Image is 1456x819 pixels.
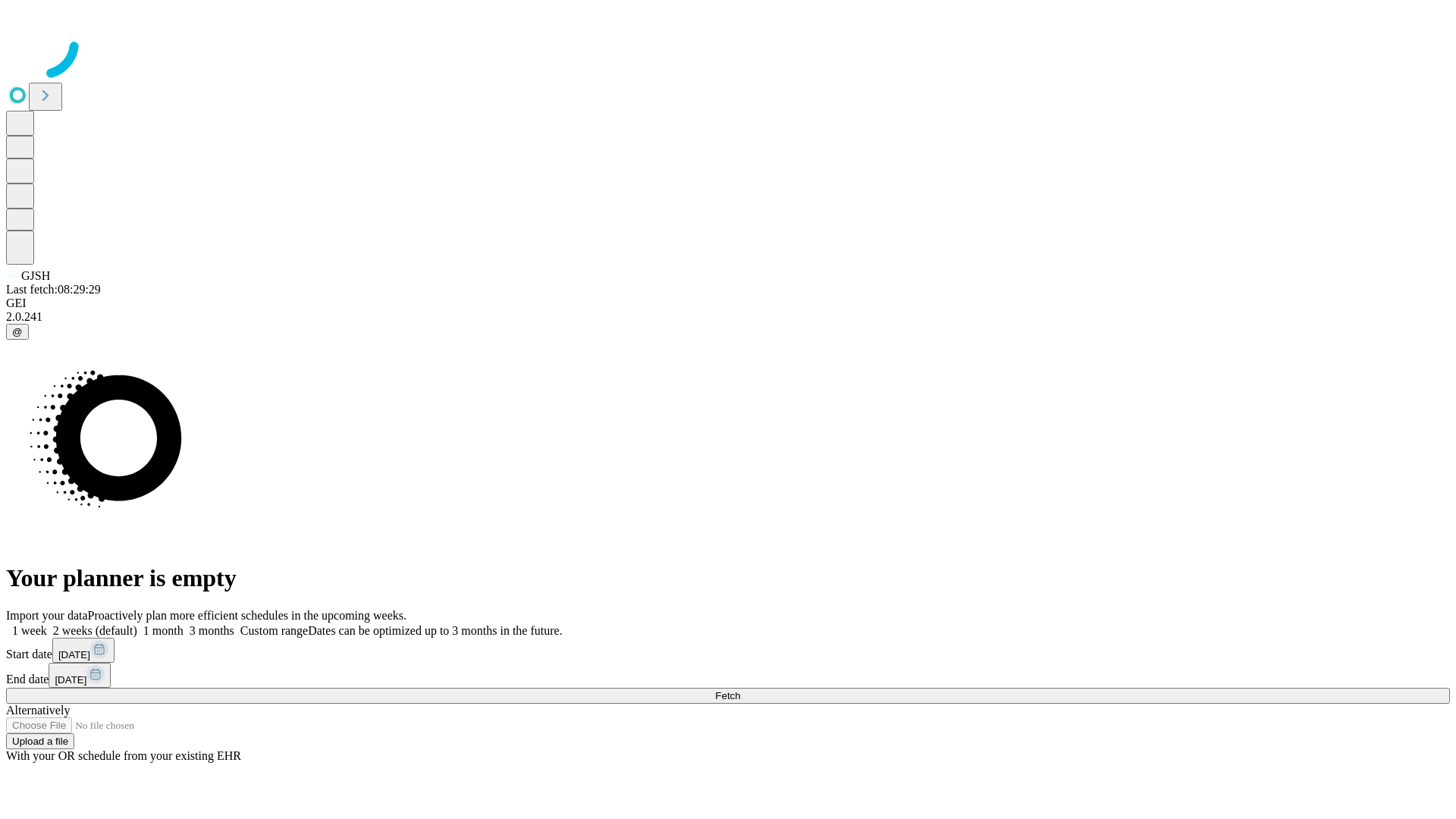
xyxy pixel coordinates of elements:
[6,283,101,296] span: Last fetch: 08:29:29
[6,297,1450,310] div: GEI
[6,564,1450,592] h1: Your planner is empty
[715,690,740,701] span: Fetch
[6,663,1450,688] div: End date
[52,638,115,663] button: [DATE]
[6,688,1450,704] button: Fetch
[6,324,29,340] button: @
[190,624,234,637] span: 3 months
[143,624,184,637] span: 1 month
[21,269,50,282] span: GJSH
[308,624,562,637] span: Dates can be optimized up to 3 months in the future.
[49,663,111,688] button: [DATE]
[6,704,70,717] span: Alternatively
[12,624,47,637] span: 1 week
[58,649,90,661] span: [DATE]
[6,609,88,622] span: Import your data
[12,326,23,337] span: @
[6,749,241,762] span: With your OR schedule from your existing EHR
[53,624,137,637] span: 2 weeks (default)
[6,733,74,749] button: Upload a file
[6,310,1450,324] div: 2.0.241
[6,638,1450,663] div: Start date
[88,609,406,622] span: Proactively plan more efficient schedules in the upcoming weeks.
[240,624,308,637] span: Custom range
[55,674,86,686] span: [DATE]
